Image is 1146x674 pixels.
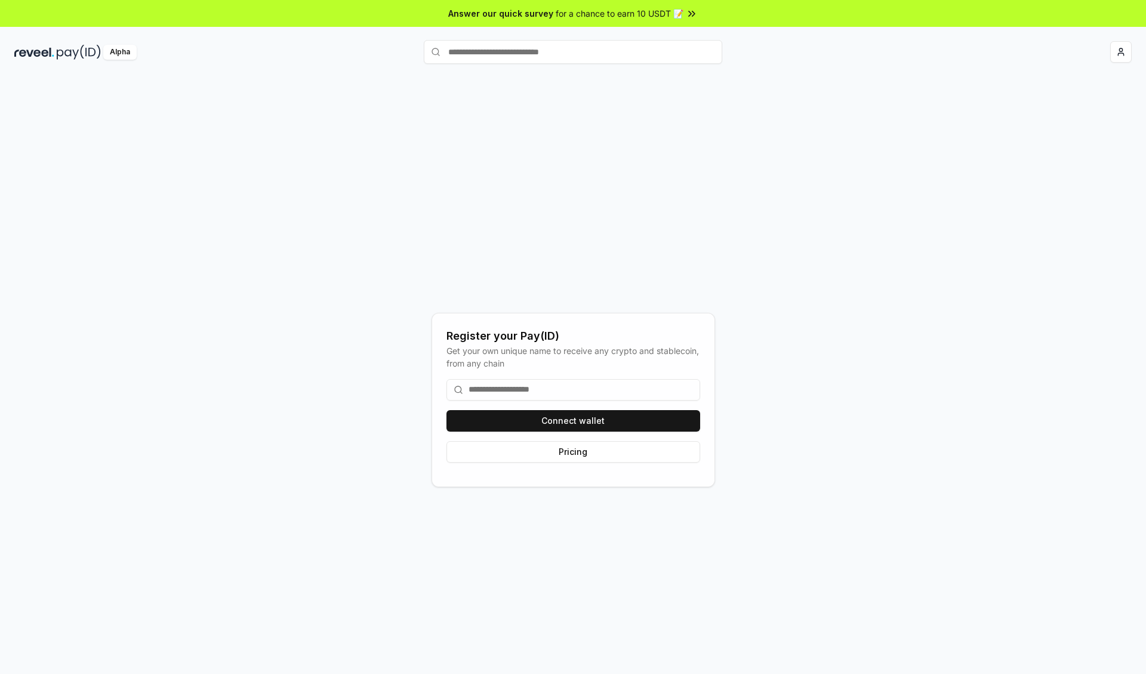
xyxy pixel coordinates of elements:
span: for a chance to earn 10 USDT 📝 [556,7,683,20]
button: Pricing [446,441,700,463]
span: Answer our quick survey [448,7,553,20]
div: Alpha [103,45,137,60]
div: Register your Pay(ID) [446,328,700,344]
button: Connect wallet [446,410,700,432]
img: reveel_dark [14,45,54,60]
img: pay_id [57,45,101,60]
div: Get your own unique name to receive any crypto and stablecoin, from any chain [446,344,700,370]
